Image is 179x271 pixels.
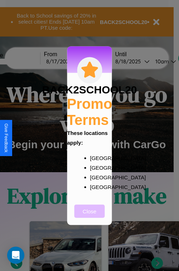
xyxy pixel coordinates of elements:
[90,163,103,172] p: [GEOGRAPHIC_DATA]
[74,204,105,218] button: Close
[67,96,112,128] h2: Promo Terms
[90,182,103,192] p: [GEOGRAPHIC_DATA]
[4,124,9,153] div: Give Feedback
[90,153,103,163] p: [GEOGRAPHIC_DATA]
[67,130,108,145] b: These locations apply:
[90,172,103,182] p: [GEOGRAPHIC_DATA]
[7,247,24,264] div: Open Intercom Messenger
[42,83,137,96] h3: BACK2SCHOOL20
